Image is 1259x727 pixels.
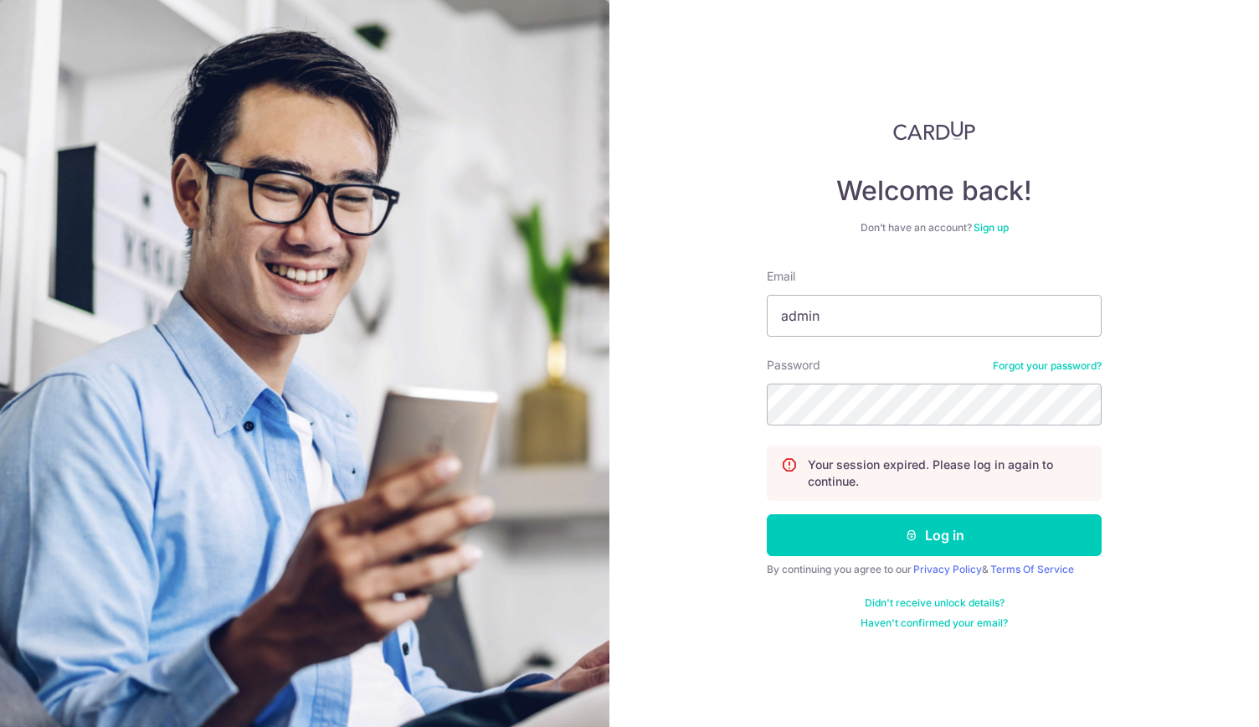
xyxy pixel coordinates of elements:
input: Enter your Email [767,295,1102,337]
h4: Welcome back! [767,174,1102,208]
a: Forgot your password? [993,359,1102,373]
div: Don’t have an account? [767,221,1102,235]
button: Log in [767,514,1102,556]
div: By continuing you agree to our & [767,563,1102,576]
a: Sign up [974,221,1009,234]
a: Privacy Policy [913,563,982,575]
label: Password [767,357,820,374]
p: Your session expired. Please log in again to continue. [808,456,1087,490]
a: Didn't receive unlock details? [865,596,1005,610]
label: Email [767,268,795,285]
img: CardUp Logo [893,121,975,141]
a: Terms Of Service [990,563,1074,575]
a: Haven't confirmed your email? [861,616,1008,630]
